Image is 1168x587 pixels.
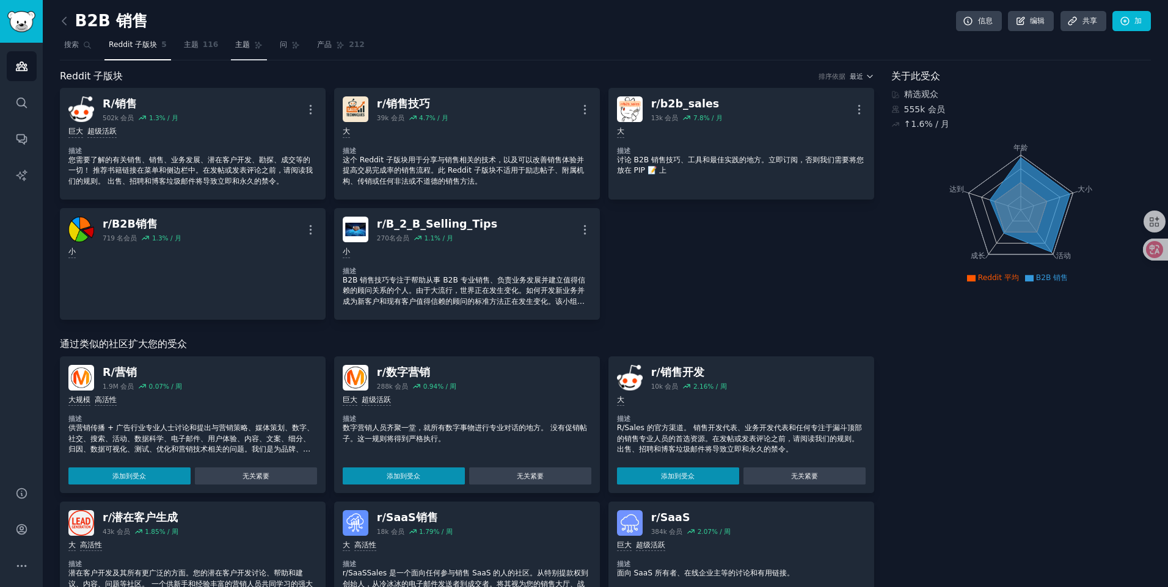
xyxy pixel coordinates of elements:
img: 销售发展 [617,365,643,391]
tspan: 成长 [971,251,985,260]
a: 编辑 [1008,11,1054,32]
div: 1.1% / 月 [424,234,453,242]
img: B2B销售 [68,217,94,242]
div: 0.07% / 周 [149,382,183,391]
span: Reddit 子版块 [109,40,157,51]
div: ↑1.6% / 月 [904,118,950,131]
div: 排序依据 [819,72,845,81]
dt: 描述 [617,146,866,155]
span: 5 [161,40,167,51]
a: 销售技巧r/销售技巧39k 会员4.7% / 月大描述这个 Reddit 子版块用于分享与销售相关的技术，以及可以改善销售体验并提高交易完成率的销售流程。此 Reddit 子版块不适用于励志帖子... [334,88,600,200]
div: 1.79% / 周 [419,527,453,536]
div: 大 [343,126,350,138]
div: 超级活跃 [87,126,117,138]
div: r/SaaS销售 [377,510,453,525]
button: 最近 [850,72,874,81]
font: 555k 会员 [904,103,945,116]
button: 添加到受众 [68,467,191,484]
img: B_2_B_Selling_Tips [343,217,368,242]
span: 通过类似的社区扩大您的受众 [60,337,187,352]
span: 关于此受众 [891,69,940,84]
a: 问 [276,35,304,60]
p: R/Sales 的官方渠道。 销售开发代表、业务开发代表和任何专注于漏斗顶部的销售专业人员的首选资源。在发帖或发表评论之前，请阅读我们的规则。出售、招聘和博客垃圾邮件将导致立即和永久的禁令。 [617,423,866,455]
span: 搜索 [64,40,79,51]
div: 2.07% / 周 [698,527,731,536]
a: 信息 [956,11,1002,32]
div: 大 [68,540,76,552]
div: 大 [617,126,624,138]
div: 大 [343,540,350,552]
div: 1.85% / 周 [145,527,178,536]
img: 营销 [68,365,94,391]
div: 18k 会员 [377,527,404,536]
p: 讨论 B2B 销售技巧、工具和最佳实践的地方。立即订阅，否则我们需要将您放在 PIP 📝 上 [617,155,866,176]
span: 116 [203,40,219,51]
a: B2B销售r/B2B销售719 名会员1.3% / 月小 [60,208,326,320]
button: 添加到受众 [617,467,739,484]
div: r/ B_2_B_Selling_Tips [377,217,497,232]
div: r/数字营销 [377,365,457,380]
div: 39k 会员 [377,113,404,122]
a: 搜索 [60,35,96,60]
span: 主题 [184,40,199,51]
a: b2b_salesr/b2b_sales13k 会员7.8% / 月大描述讨论 B2B 销售技巧、工具和最佳实践的地方。立即订阅，否则我们需要将您放在 PIP 📝 上 [608,88,874,200]
div: R/销售 [103,96,178,112]
a: 主题 [231,35,267,60]
button: 无关紧要 [195,467,317,484]
div: 502k 会员 [103,113,134,122]
font: 加 [1134,16,1142,27]
dt: 描述 [343,267,591,275]
font: 编辑 [1030,16,1045,27]
div: 巨大 [343,395,357,406]
img: SaaS [617,510,643,536]
button: 添加到受众 [343,467,465,484]
dt: 描述 [617,414,866,423]
div: 270名会员 [377,234,409,242]
dt: 描述 [343,146,591,155]
button: 无关紧要 [469,467,591,484]
span: Reddit 子版块 [60,69,123,84]
p: 您需要了解的有关销售、销售、业务发展、潜在客户开发、勘探、成交等的一切！ 推荐书籍链接在菜单和侧边栏中。在发帖或发表评论之前，请阅读我们的规则。 出售、招聘和博客垃圾邮件将导致立即和永久的禁令。 [68,155,317,187]
p: 供营销传播 + 广告行业专业人士讨论和提出与营销策略、媒体策划、数字、社交、搜索、活动、数据科学、电子邮件、用户体验、内容、文案、细分、归因、数据可视化、测试、优化和营销技术相关的问题。我们是为... [68,423,317,455]
tspan: 大小 [1078,184,1092,193]
tspan: 活动 [1056,251,1070,260]
dt: 描述 [343,560,591,568]
div: 719 名会员 [103,234,137,242]
div: 1.3% / 月 [152,234,181,242]
a: Reddit 子版块5 [104,35,171,60]
img: 销售技巧 [343,96,368,122]
div: r/潜在客户生成 [103,510,178,525]
a: 加 [1112,11,1151,32]
div: r/ SaaS [651,510,731,525]
div: 13k 会员 [651,113,679,122]
dt: 描述 [617,560,866,568]
tspan: 达到 [949,184,963,193]
span: 主题 [235,40,250,51]
dt: 描述 [68,560,317,568]
div: 高活性 [354,540,376,552]
img: b2b_sales [617,96,643,122]
div: 0.94% / 周 [423,382,457,391]
div: 2.16% / 周 [693,382,727,391]
p: 面向 SaaS 所有者、在线企业主等的讨论和有用链接。 [617,568,866,579]
span: 最近 [850,72,863,81]
font: B2B 销售 [75,12,148,31]
span: Reddit 平均 [978,273,1019,282]
font: 精选观众 [904,88,938,101]
div: 1.3% / 月 [149,113,178,122]
span: 212 [349,40,365,51]
div: 高活性 [95,395,117,406]
a: B_2_B_Selling_Tipsr/B_2_B_Selling_Tips270名会员1.1% / 月小描述B2B 销售技巧专注于帮助从事 B2B 专业销售、负责业务发展并建立值得信赖的顾问关... [334,208,600,320]
p: 数字营销人员齐聚一堂，就所有数字事物进行专业对话的地方。 没有促销帖子。这一规则将得到严格执行。 [343,423,591,444]
span: 问 [280,40,287,51]
div: 小 [68,247,76,258]
div: 10k 会员 [651,382,679,391]
div: 384k 会员 [651,527,682,536]
div: r/销售开发 [651,365,727,380]
dt: 描述 [343,414,591,423]
div: 超级活跃 [636,540,665,552]
div: 大 [617,395,624,406]
div: 巨大 [68,126,83,138]
p: B2B 销售技巧专注于帮助从事 B2B 专业销售、负责业务发展并建立值得信赖的顾问关系的个人。由于大流行，世界正在发生变化。如何开发新业务并成为新客户和现有客户值得信赖的顾问的标准方法正在发生变... [343,275,591,308]
div: r/B2B销售 [103,217,181,232]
